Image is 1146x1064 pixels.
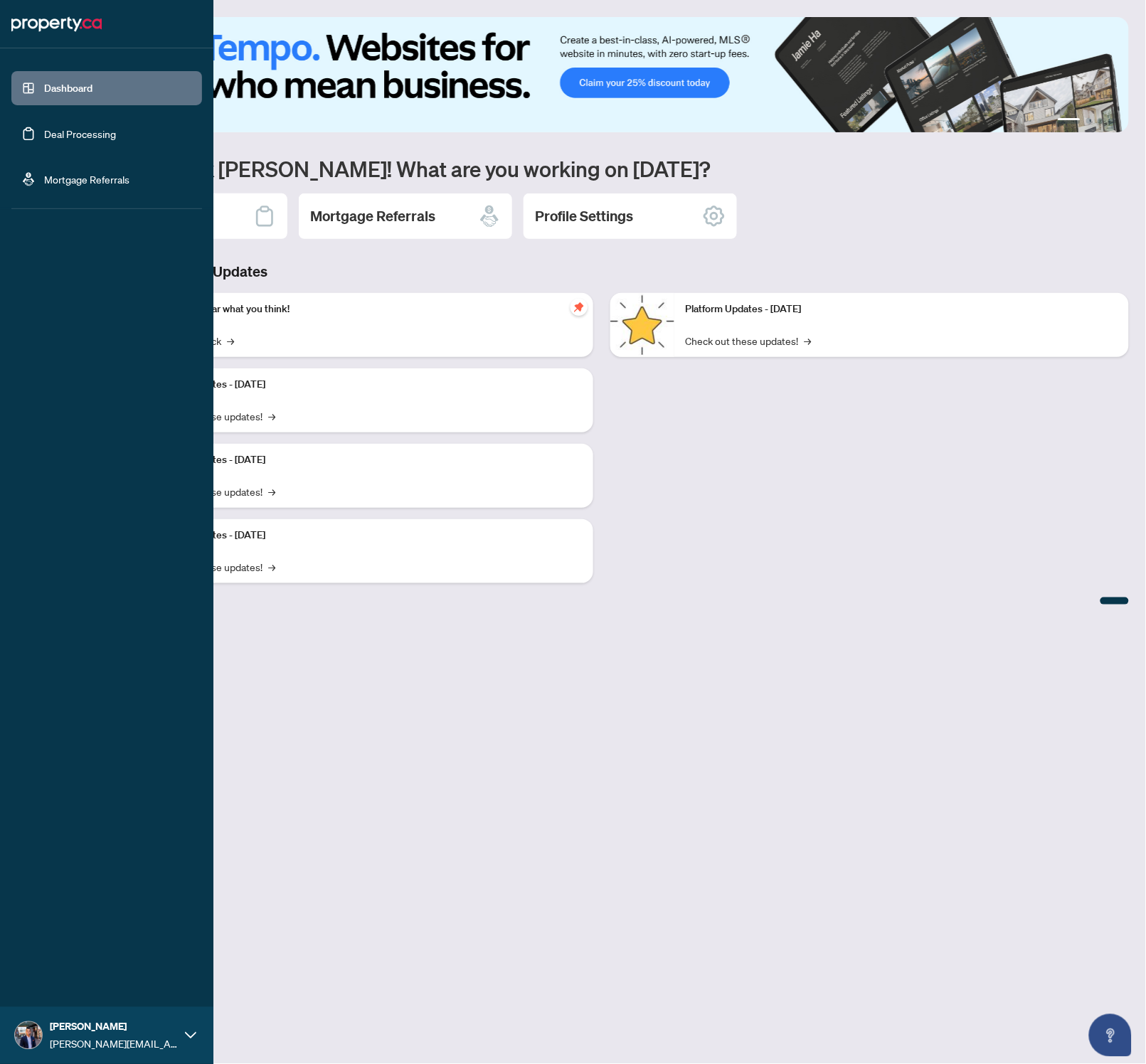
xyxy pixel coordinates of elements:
span: → [268,559,275,575]
a: Mortgage Referrals [44,173,129,186]
p: We want to hear what you think! [149,302,582,317]
h2: Mortgage Referrals [310,206,435,226]
img: Profile Icon [15,1022,42,1049]
p: Platform Updates - [DATE] [149,452,582,468]
h3: Brokerage & Industry Updates [74,262,1129,282]
span: [PERSON_NAME][EMAIL_ADDRESS][DOMAIN_NAME] [50,1036,178,1052]
h2: Profile Settings [535,206,633,226]
p: Platform Updates - [DATE] [686,302,1118,317]
span: → [268,408,275,424]
button: 3 [1098,118,1103,124]
span: → [268,484,275,499]
button: 2 [1086,118,1092,124]
img: logo [11,13,102,36]
p: Platform Updates - [DATE] [149,377,582,393]
button: 1 [1058,118,1081,124]
a: Deal Processing [44,127,116,140]
span: pushpin [571,299,588,316]
a: Dashboard [44,82,92,95]
p: Platform Updates - [DATE] [149,528,582,543]
span: [PERSON_NAME] [50,1019,178,1035]
button: 4 [1109,118,1115,124]
button: Open asap [1089,1014,1132,1057]
span: → [805,333,812,349]
a: Check out these updates!→ [686,333,812,349]
h1: Welcome back [PERSON_NAME]! What are you working on [DATE]? [74,155,1129,182]
img: Slide 0 [74,17,1130,132]
img: Platform Updates - June 23, 2025 [610,293,674,357]
span: → [227,333,234,349]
